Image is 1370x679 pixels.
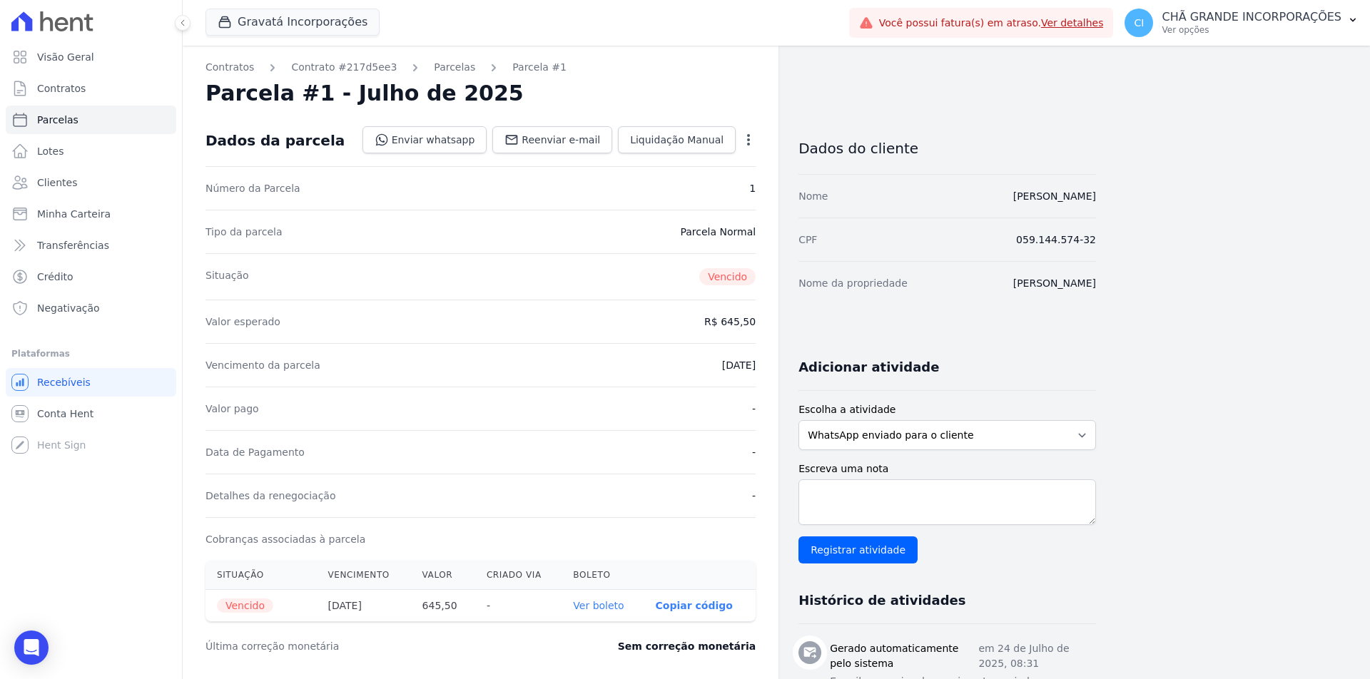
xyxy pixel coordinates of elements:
a: Contratos [6,74,176,103]
dt: Número da Parcela [205,181,300,195]
dd: - [752,402,756,416]
dd: - [752,489,756,503]
span: Visão Geral [37,50,94,64]
h3: Adicionar atividade [798,359,939,376]
dd: R$ 645,50 [704,315,756,329]
input: Registrar atividade [798,536,918,563]
dd: - [752,445,756,459]
th: Situação [205,561,317,590]
dd: 1 [749,181,756,195]
span: Conta Hent [37,407,93,421]
dd: Sem correção monetária [618,639,756,653]
h3: Dados do cliente [798,140,1096,157]
span: Parcelas [37,113,78,127]
p: CHÃ GRANDE INCORPORAÇÕES [1162,10,1341,24]
a: Reenviar e-mail [492,126,612,153]
th: - [475,590,562,622]
span: Minha Carteira [37,207,111,221]
th: Boleto [562,561,644,590]
dd: Parcela Normal [680,225,756,239]
span: Clientes [37,175,77,190]
a: Liquidação Manual [618,126,736,153]
dd: 059.144.574-32 [1016,233,1096,247]
h3: Histórico de atividades [798,592,965,609]
dt: Nome [798,189,828,203]
dt: Nome da propriedade [798,276,908,290]
a: Contratos [205,60,254,75]
a: Enviar whatsapp [362,126,487,153]
p: em 24 de Julho de 2025, 08:31 [978,641,1096,671]
span: Vencido [217,598,273,613]
a: Transferências [6,231,176,260]
label: Escreva uma nota [798,461,1096,476]
a: Crédito [6,262,176,291]
a: Negativação [6,294,176,322]
a: [PERSON_NAME] [1013,190,1096,202]
span: Contratos [37,81,86,96]
a: Parcelas [434,60,475,75]
a: Ver detalhes [1041,17,1104,29]
a: Recebíveis [6,368,176,397]
button: Copiar código [656,600,733,611]
dt: Vencimento da parcela [205,358,320,372]
dt: CPF [798,233,817,247]
dt: Detalhes da renegociação [205,489,336,503]
span: Transferências [37,238,109,252]
div: Dados da parcela [205,132,345,149]
th: 645,50 [411,590,475,622]
div: Open Intercom Messenger [14,630,49,665]
a: Conta Hent [6,399,176,428]
a: Parcela #1 [512,60,567,75]
dt: Data de Pagamento [205,445,305,459]
button: CI CHÃ GRANDE INCORPORAÇÕES Ver opções [1113,3,1370,43]
th: Vencimento [317,561,411,590]
a: Lotes [6,137,176,165]
span: Liquidação Manual [630,133,724,147]
th: Criado via [475,561,562,590]
dt: Última correção monetária [205,639,531,653]
th: [DATE] [317,590,411,622]
a: Ver boleto [573,600,624,611]
a: Minha Carteira [6,200,176,228]
dd: [PERSON_NAME] [1013,276,1096,290]
div: Plataformas [11,345,171,362]
h2: Parcela #1 - Julho de 2025 [205,81,524,106]
dt: Valor esperado [205,315,280,329]
p: Ver opções [1162,24,1341,36]
dt: Valor pago [205,402,259,416]
span: Crédito [37,270,73,284]
button: Gravatá Incorporações [205,9,380,36]
span: Você possui fatura(s) em atraso. [879,16,1104,31]
span: Vencido [699,268,756,285]
dd: [DATE] [722,358,756,372]
nav: Breadcrumb [205,60,756,75]
span: CI [1135,18,1145,28]
a: Clientes [6,168,176,197]
a: Parcelas [6,106,176,134]
span: Lotes [37,144,64,158]
dt: Situação [205,268,249,285]
span: Negativação [37,301,100,315]
label: Escolha a atividade [798,402,1096,417]
dt: Tipo da parcela [205,225,283,239]
a: Contrato #217d5ee3 [291,60,397,75]
span: Recebíveis [37,375,91,389]
dt: Cobranças associadas à parcela [205,532,365,546]
th: Valor [411,561,475,590]
a: Visão Geral [6,43,176,71]
span: Reenviar e-mail [522,133,600,147]
h3: Gerado automaticamente pelo sistema [830,641,978,671]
